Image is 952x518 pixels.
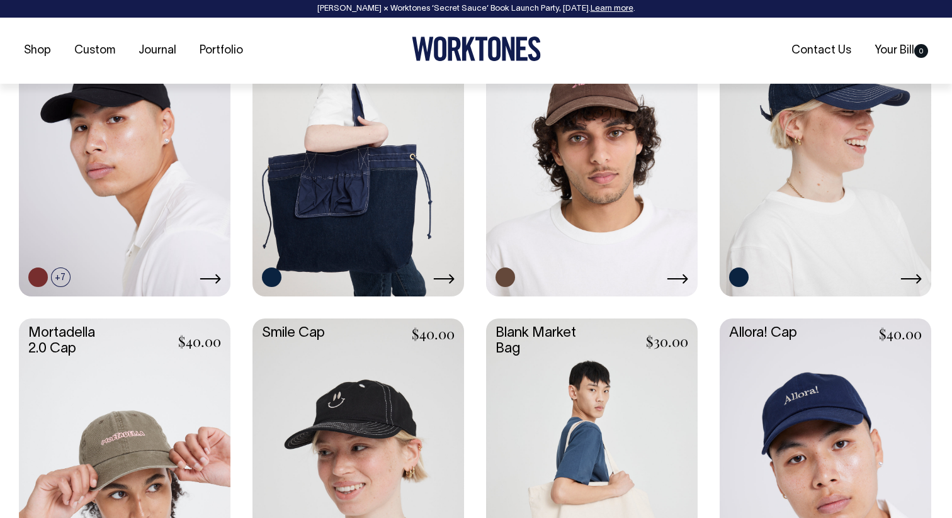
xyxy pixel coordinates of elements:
[195,40,248,61] a: Portfolio
[870,40,933,61] a: Your Bill0
[51,267,71,287] span: +7
[13,4,939,13] div: [PERSON_NAME] × Worktones ‘Secret Sauce’ Book Launch Party, [DATE]. .
[786,40,856,61] a: Contact Us
[591,5,633,13] a: Learn more
[19,40,56,61] a: Shop
[133,40,181,61] a: Journal
[69,40,120,61] a: Custom
[914,44,928,58] span: 0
